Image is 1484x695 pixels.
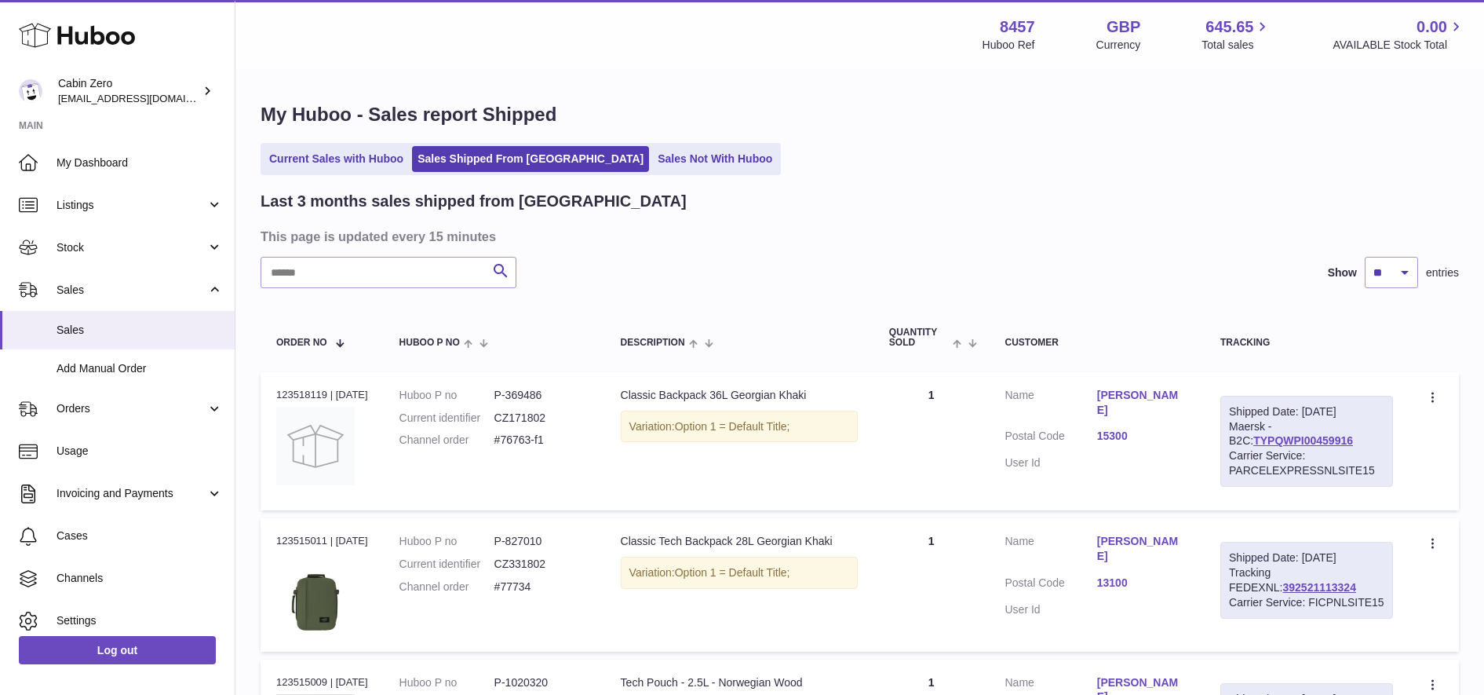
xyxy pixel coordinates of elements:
span: My Dashboard [57,155,223,170]
dt: Postal Code [1005,576,1096,594]
div: Variation: [621,411,858,443]
div: Shipped Date: [DATE] [1229,404,1384,419]
a: Sales Not With Huboo [652,146,778,172]
div: Classic Tech Backpack 28L Georgian Khaki [621,534,858,549]
h1: My Huboo - Sales report Shipped [261,102,1459,127]
span: Option 1 = Default Title; [675,420,790,433]
h3: This page is updated every 15 minutes [261,228,1455,245]
div: Carrier Service: PARCELEXPRESSNLSITE15 [1229,448,1384,478]
dt: Current identifier [399,411,494,426]
h2: Last 3 months sales shipped from [GEOGRAPHIC_DATA] [261,191,687,212]
dd: #76763-f1 [494,433,589,448]
a: Current Sales with Huboo [264,146,409,172]
a: Log out [19,636,216,664]
dt: Huboo P no [399,534,494,549]
a: 13100 [1097,576,1189,591]
span: 0.00 [1417,16,1447,38]
dt: Huboo P no [399,388,494,403]
a: 392521113324 [1283,581,1356,594]
span: Usage [57,444,223,459]
img: CZ331802-CLASSIC-TECH28L-GEORGIANKHAKI-5.jpg [276,554,355,632]
dt: Huboo P no [399,675,494,690]
dt: User Id [1005,455,1096,470]
div: 123518119 | [DATE] [276,388,368,402]
dd: P-369486 [494,388,589,403]
dt: Name [1005,534,1096,568]
label: Show [1328,265,1357,280]
span: Order No [276,338,327,348]
strong: GBP [1107,16,1140,38]
div: Tracking [1220,338,1393,348]
span: Channels [57,571,223,586]
dt: User Id [1005,602,1096,617]
dt: Channel order [399,580,494,594]
dd: #77734 [494,580,589,594]
span: entries [1426,265,1459,280]
dt: Postal Code [1005,429,1096,448]
span: [EMAIL_ADDRESS][DOMAIN_NAME] [58,92,231,104]
dt: Name [1005,388,1096,422]
td: 1 [873,518,990,651]
span: Total sales [1201,38,1271,53]
span: Listings [57,198,206,213]
a: TYPQWPI00459916 [1253,434,1353,447]
a: 0.00 AVAILABLE Stock Total [1333,16,1465,53]
a: 645.65 Total sales [1201,16,1271,53]
div: Currency [1096,38,1141,53]
span: AVAILABLE Stock Total [1333,38,1465,53]
span: Add Manual Order [57,361,223,376]
div: Customer [1005,338,1189,348]
div: Maersk - B2C: [1220,396,1393,487]
dd: P-1020320 [494,675,589,690]
a: Sales Shipped From [GEOGRAPHIC_DATA] [412,146,649,172]
dt: Channel order [399,433,494,448]
span: Sales [57,323,223,338]
span: Stock [57,240,206,255]
div: Shipped Date: [DATE] [1229,551,1384,565]
a: [PERSON_NAME] [1097,534,1189,564]
span: Huboo P no [399,338,460,348]
span: Option 1 = Default Title; [675,566,790,579]
a: 15300 [1097,429,1189,444]
span: Description [621,338,685,348]
div: Classic Backpack 36L Georgian Khaki [621,388,858,403]
div: Huboo Ref [983,38,1035,53]
div: Carrier Service: FICPNLSITE15 [1229,595,1384,610]
img: internalAdmin-8457@internal.huboo.com [19,79,42,103]
span: Settings [57,613,223,628]
td: 1 [873,372,990,510]
span: Orders [57,401,206,416]
a: [PERSON_NAME] [1097,388,1189,418]
span: Cases [57,529,223,543]
div: Cabin Zero [58,76,199,106]
div: 123515009 | [DATE] [276,675,368,690]
dd: CZ171802 [494,411,589,426]
dd: P-827010 [494,534,589,549]
img: no-photo.jpg [276,407,355,485]
span: 645.65 [1205,16,1253,38]
div: Tracking FEDEXNL: [1220,542,1393,619]
span: Sales [57,283,206,298]
dt: Current identifier [399,557,494,572]
strong: 8457 [1000,16,1035,38]
dd: CZ331802 [494,557,589,572]
span: Invoicing and Payments [57,486,206,501]
div: Tech Pouch - 2.5L - Norwegian Wood [621,675,858,690]
span: Quantity Sold [889,327,949,348]
div: Variation: [621,557,858,589]
div: 123515011 | [DATE] [276,534,368,548]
